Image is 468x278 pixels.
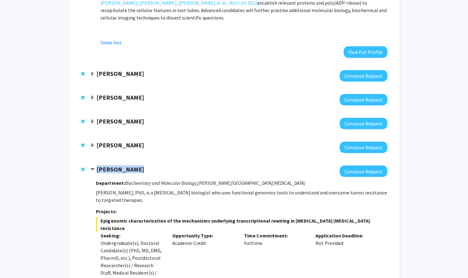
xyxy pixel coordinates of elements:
span: Epigenomic characterization of the mechanisms underlying transcriptional rewiring in [MEDICAL_DAT... [96,217,387,232]
i: Biochemistry and Molecular Biology, [125,180,197,186]
i: [PERSON_NAME][GEOGRAPHIC_DATA][MEDICAL_DATA] [197,180,305,186]
button: View Full Profile [344,46,387,58]
strong: [PERSON_NAME] [97,141,144,149]
span: Remove Shinuo Weng from bookmarks [81,71,85,76]
strong: [PERSON_NAME] [97,93,144,101]
span: Contract Utthara Nayar Bookmark [90,167,95,172]
button: Show less [101,39,121,46]
strong: Projects: [96,208,116,214]
button: Compose Request to Erika Matunis [340,94,387,105]
span: Remove Michael Wolfgang from bookmarks [81,119,85,124]
strong: Department: [96,180,125,186]
span: Remove Erika Matunis from bookmarks [81,95,85,100]
p: Opportunity Type: [172,232,235,239]
p: Seeking: [101,232,163,239]
span: Remove Utthara Nayar from bookmarks [81,167,85,172]
strong: [PERSON_NAME] [97,117,144,125]
span: Expand Michael Wolfgang Bookmark [90,119,95,124]
p: Time Commitment: [244,232,306,239]
button: Compose Request to Michael Beer [340,141,387,153]
button: Compose Request to Utthara Nayar [340,165,387,177]
strong: [PERSON_NAME] [97,70,144,77]
span: Expand Erika Matunis Bookmark [90,95,95,100]
span: Expand Michael Beer Bookmark [90,143,95,148]
p: [PERSON_NAME], PhD, is a [MEDICAL_DATA] biologist who uses functional genomics tools to understan... [96,189,387,203]
span: Expand Shinuo Weng Bookmark [90,72,95,76]
strong: [PERSON_NAME] [97,165,144,173]
p: Application Deadline: [316,232,378,239]
iframe: Chat [5,250,26,273]
button: Compose Request to Michael Wolfgang [340,118,387,129]
span: Remove Michael Beer from bookmarks [81,143,85,148]
button: Compose Request to Shinuo Weng [340,70,387,81]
